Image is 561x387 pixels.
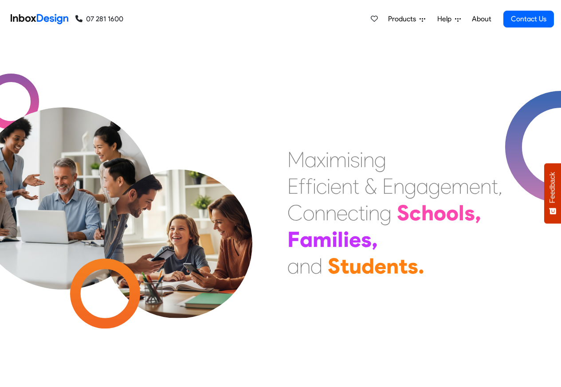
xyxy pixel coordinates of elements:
div: M [287,146,305,173]
div: g [380,199,392,226]
div: s [408,253,418,279]
div: h [421,199,434,226]
div: m [313,226,332,253]
div: c [409,199,421,226]
img: parents_with_child.png [85,133,271,318]
div: a [305,146,317,173]
div: o [303,199,314,226]
div: . [418,253,424,279]
div: g [428,173,440,199]
div: g [404,173,416,199]
a: Products [384,10,429,28]
div: i [343,226,349,253]
div: n [314,199,326,226]
div: x [317,146,326,173]
div: e [349,226,361,253]
div: , [498,173,502,199]
div: f [298,173,306,199]
div: e [330,173,341,199]
div: a [416,173,428,199]
div: i [313,173,316,199]
div: i [360,146,363,173]
div: t [340,253,349,279]
div: i [327,173,330,199]
div: e [440,173,451,199]
span: Products [388,14,420,24]
div: c [316,173,327,199]
div: l [459,199,464,226]
div: c [348,199,358,226]
div: a [300,226,313,253]
div: s [350,146,360,173]
div: n [386,253,399,279]
div: o [446,199,459,226]
div: f [306,173,313,199]
div: g [374,146,386,173]
div: s [361,226,372,253]
div: a [287,253,299,279]
div: e [469,173,480,199]
a: Contact Us [503,11,554,27]
div: i [326,146,329,173]
div: l [337,226,343,253]
div: n [393,173,404,199]
div: & [365,173,377,199]
div: t [353,173,359,199]
a: About [469,10,494,28]
div: E [287,173,298,199]
div: n [299,253,310,279]
div: t [491,173,498,199]
div: n [326,199,337,226]
div: u [349,253,361,279]
div: m [451,173,469,199]
div: C [287,199,303,226]
div: d [310,253,322,279]
div: e [337,199,348,226]
div: m [329,146,347,173]
a: Help [434,10,464,28]
div: E [382,173,393,199]
div: s [464,199,475,226]
div: t [358,199,365,226]
div: F [287,226,300,253]
span: Feedback [549,172,557,203]
div: , [475,199,481,226]
div: n [363,146,374,173]
a: 07 281 1600 [75,14,123,24]
div: S [397,199,409,226]
div: e [374,253,386,279]
div: n [369,199,380,226]
div: i [332,226,337,253]
div: , [372,226,378,253]
button: Feedback - Show survey [544,163,561,223]
div: S [328,253,340,279]
div: o [434,199,446,226]
span: Help [437,14,455,24]
div: i [365,199,369,226]
div: Maximising Efficient & Engagement, Connecting Schools, Families, and Students. [287,146,502,279]
div: d [361,253,374,279]
div: i [347,146,350,173]
div: t [399,253,408,279]
div: n [341,173,353,199]
div: n [480,173,491,199]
